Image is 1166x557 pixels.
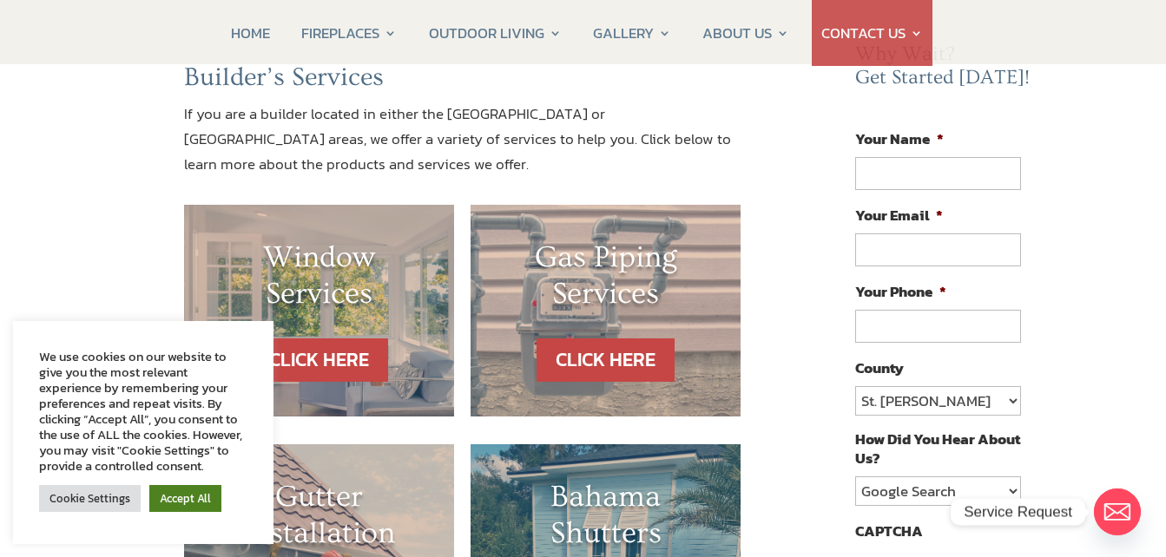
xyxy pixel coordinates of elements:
[184,102,741,177] p: If you are a builder located in either the [GEOGRAPHIC_DATA] or [GEOGRAPHIC_DATA] areas, we offer...
[39,485,141,512] a: Cookie Settings
[855,206,943,225] label: Your Email
[855,129,944,148] label: Your Name
[855,282,946,301] label: Your Phone
[250,338,388,383] a: CLICK HERE
[149,485,221,512] a: Accept All
[1094,488,1141,535] a: Email
[505,239,706,321] h1: Gas Piping Services
[39,349,247,474] div: We use cookies on our website to give you the most relevant experience by remembering your prefer...
[855,43,1034,99] h2: Why Wait? Get Started [DATE]!
[184,62,741,102] h2: Builder’s Services
[855,429,1020,468] label: How Did You Hear About Us?
[855,358,904,377] label: County
[855,521,923,541] label: CAPTCHA
[219,239,419,321] h1: Window Services
[537,338,675,383] a: CLICK HERE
